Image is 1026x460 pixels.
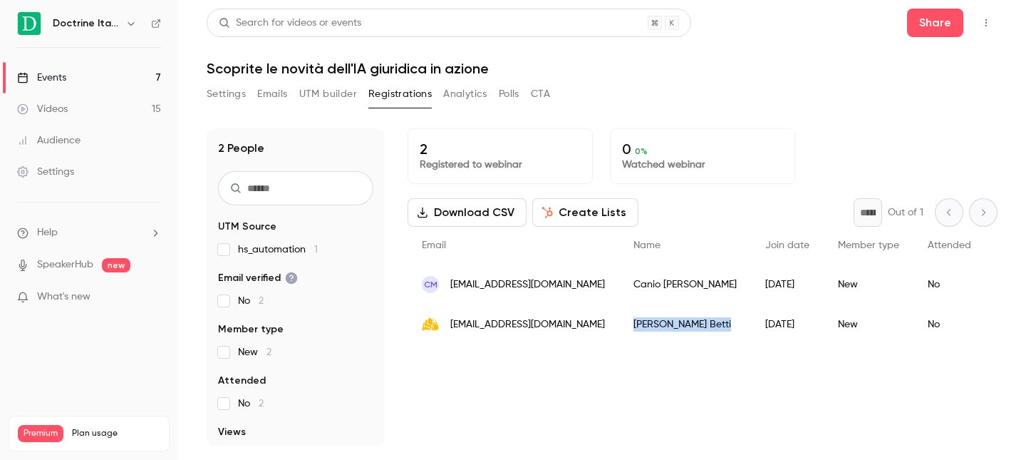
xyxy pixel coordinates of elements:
[751,305,824,344] div: [DATE]
[751,265,824,305] div: [DATE]
[257,83,287,106] button: Emails
[420,140,581,158] p: 2
[450,317,605,332] span: [EMAIL_ADDRESS][DOMAIN_NAME]
[53,16,120,31] h6: Doctrine Italia
[17,133,81,148] div: Audience
[765,240,809,250] span: Join date
[531,83,550,106] button: CTA
[422,240,446,250] span: Email
[219,16,361,31] div: Search for videos or events
[218,140,264,157] h1: 2 People
[259,399,264,409] span: 2
[408,198,527,227] button: Download CSV
[913,305,985,344] div: No
[824,265,913,305] div: New
[266,347,271,357] span: 2
[238,345,271,359] span: New
[238,294,264,308] span: No
[259,296,264,306] span: 2
[928,240,971,250] span: Attended
[424,278,437,291] span: CM
[18,425,63,442] span: Premium
[207,60,997,77] h1: Scoprite le novità dell'IA giuridica in azione
[17,71,66,85] div: Events
[824,305,913,344] div: New
[18,12,41,35] img: Doctrine Italia
[838,240,899,250] span: Member type
[17,225,161,240] li: help-dropdown-opener
[37,225,58,240] span: Help
[450,277,605,292] span: [EMAIL_ADDRESS][DOMAIN_NAME]
[17,102,68,116] div: Videos
[72,428,160,439] span: Plan usage
[633,240,660,250] span: Name
[443,83,487,106] button: Analytics
[102,258,130,272] span: new
[238,242,318,257] span: hs_automation
[532,198,638,227] button: Create Lists
[218,425,246,439] span: Views
[499,83,519,106] button: Polls
[314,245,318,255] span: 1
[368,83,432,106] button: Registrations
[888,205,923,220] p: Out of 1
[619,265,751,305] div: Canio [PERSON_NAME]
[422,317,439,332] img: sosdifesalegalita.it
[420,158,581,172] p: Registered to webinar
[218,220,276,234] span: UTM Source
[207,83,246,106] button: Settings
[37,290,90,305] span: What's new
[17,165,74,179] div: Settings
[907,9,963,37] button: Share
[218,271,298,285] span: Email verified
[144,291,161,304] iframe: Noticeable Trigger
[218,374,266,388] span: Attended
[635,146,648,156] span: 0 %
[913,265,985,305] div: No
[622,140,783,158] p: 0
[238,397,264,411] span: No
[619,305,751,344] div: [PERSON_NAME] Betti
[218,322,284,337] span: Member type
[299,83,357,106] button: UTM builder
[622,158,783,172] p: Watched webinar
[37,257,93,272] a: SpeakerHub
